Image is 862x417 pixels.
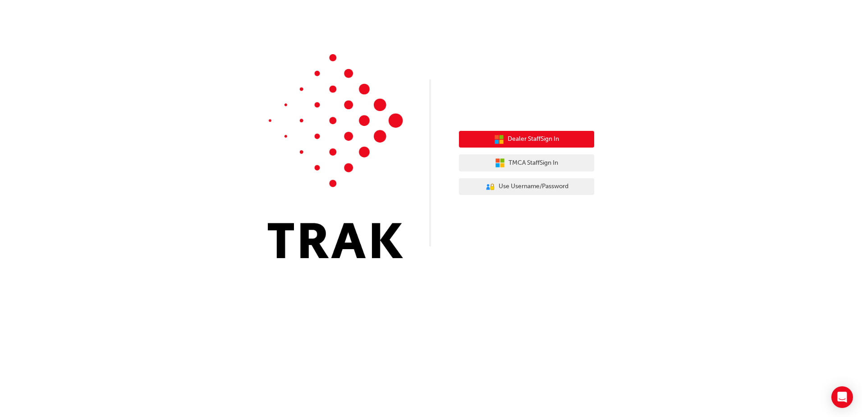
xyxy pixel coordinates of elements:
[509,158,558,168] span: TMCA Staff Sign In
[499,181,569,192] span: Use Username/Password
[459,178,594,195] button: Use Username/Password
[459,154,594,171] button: TMCA StaffSign In
[508,134,559,144] span: Dealer Staff Sign In
[459,131,594,148] button: Dealer StaffSign In
[268,54,403,258] img: Trak
[831,386,853,408] div: Open Intercom Messenger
